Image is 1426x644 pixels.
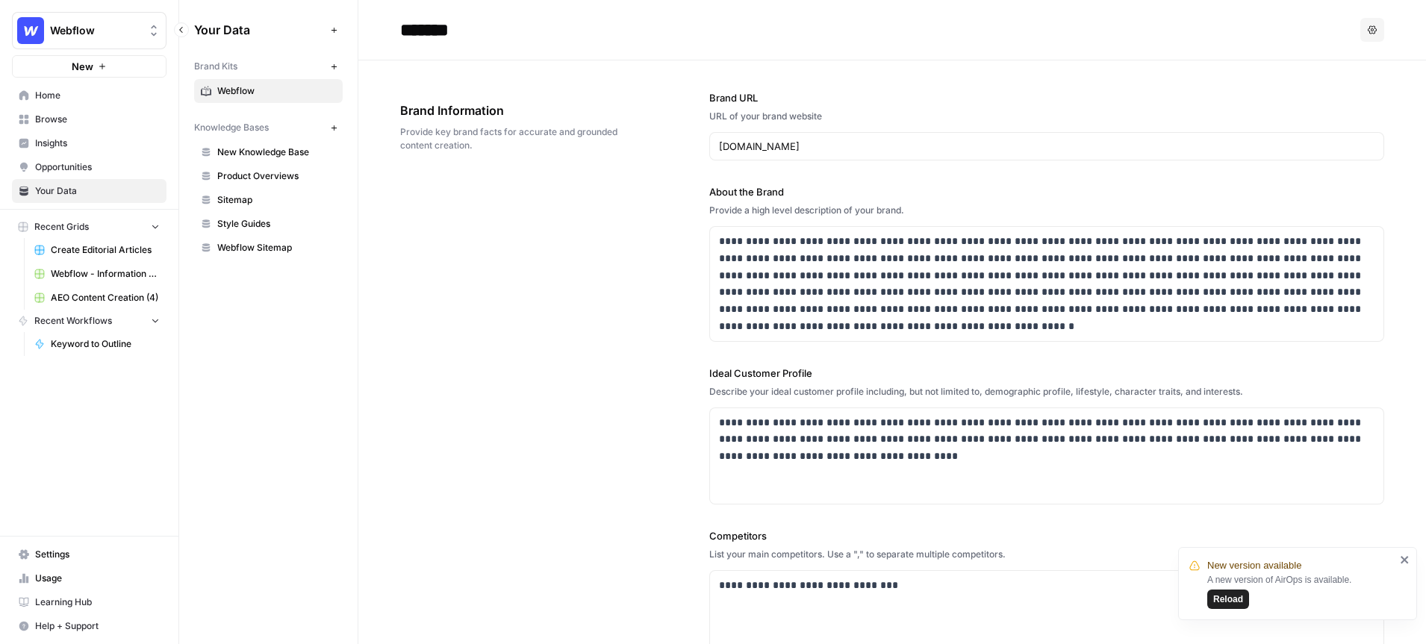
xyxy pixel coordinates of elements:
a: New Knowledge Base [194,140,343,164]
span: Product Overviews [217,169,336,183]
span: Recent Grids [34,220,89,234]
span: Usage [35,572,160,585]
label: Competitors [709,528,1385,543]
span: Keyword to Outline [51,337,160,351]
span: Webflow [50,23,140,38]
span: New Knowledge Base [217,146,336,159]
a: Insights [12,131,166,155]
span: Reload [1213,593,1243,606]
button: close [1400,554,1410,566]
a: AEO Content Creation (4) [28,286,166,310]
a: Webflow [194,79,343,103]
div: A new version of AirOps is available. [1207,573,1395,609]
span: Webflow - Information Article -[PERSON_NAME] (Demo) [51,267,160,281]
span: Settings [35,548,160,561]
input: www.sundaysoccer.com [719,139,1375,154]
span: Opportunities [35,160,160,174]
label: About the Brand [709,184,1385,199]
span: Webflow [217,84,336,98]
a: Product Overviews [194,164,343,188]
span: AEO Content Creation (4) [51,291,160,304]
a: Webflow - Information Article -[PERSON_NAME] (Demo) [28,262,166,286]
span: Brand Kits [194,60,237,73]
span: Sitemap [217,193,336,207]
a: Home [12,84,166,107]
span: Style Guides [217,217,336,231]
a: Browse [12,107,166,131]
a: Sitemap [194,188,343,212]
span: New [72,59,93,74]
span: Home [35,89,160,102]
button: Recent Workflows [12,310,166,332]
span: Your Data [35,184,160,198]
img: Webflow Logo [17,17,44,44]
a: Webflow Sitemap [194,236,343,260]
a: Create Editorial Articles [28,238,166,262]
button: Recent Grids [12,216,166,238]
span: Brand Information [400,101,626,119]
div: URL of your brand website [709,110,1385,123]
a: Learning Hub [12,590,166,614]
div: Provide a high level description of your brand. [709,204,1385,217]
span: Browse [35,113,160,126]
span: Insights [35,137,160,150]
label: Brand URL [709,90,1385,105]
span: Webflow Sitemap [217,241,336,254]
span: Recent Workflows [34,314,112,328]
span: Your Data [194,21,325,39]
span: Create Editorial Articles [51,243,160,257]
a: Opportunities [12,155,166,179]
button: Reload [1207,590,1249,609]
button: Workspace: Webflow [12,12,166,49]
span: New version available [1207,558,1301,573]
span: Knowledge Bases [194,121,269,134]
a: Your Data [12,179,166,203]
span: Learning Hub [35,595,160,609]
a: Style Guides [194,212,343,236]
a: Keyword to Outline [28,332,166,356]
button: New [12,55,166,78]
div: List your main competitors. Use a "," to separate multiple competitors. [709,548,1385,561]
button: Help + Support [12,614,166,638]
span: Help + Support [35,619,160,633]
span: Provide key brand facts for accurate and grounded content creation. [400,125,626,152]
a: Usage [12,566,166,590]
label: Ideal Customer Profile [709,366,1385,381]
div: Describe your ideal customer profile including, but not limited to, demographic profile, lifestyl... [709,385,1385,398]
a: Settings [12,543,166,566]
